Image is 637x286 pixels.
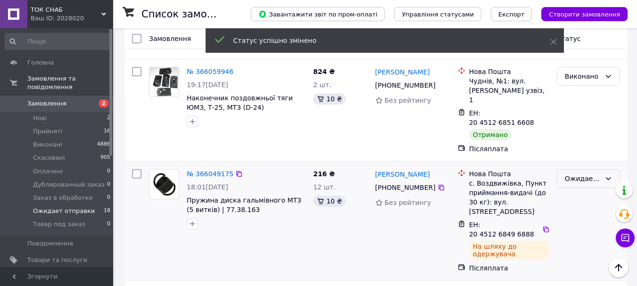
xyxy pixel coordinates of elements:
[107,167,110,176] span: 0
[469,241,549,260] div: На шляху до одержувача
[402,11,474,18] span: Управління статусами
[99,99,108,107] span: 2
[27,58,54,67] span: Головна
[469,144,549,154] div: Післяплата
[107,194,110,202] span: 0
[565,173,601,184] div: Ожидает отправки
[107,114,110,123] span: 2
[616,229,635,247] button: Чат з покупцем
[5,33,111,50] input: Пошук
[385,97,431,104] span: Без рейтингу
[33,220,85,229] span: Товар под заказ
[469,179,549,216] div: с. Воздвижівка, Пункт приймання-видачі (до 30 кг): вул. [STREET_ADDRESS]
[313,196,346,207] div: 10 ₴
[313,183,336,191] span: 12 шт.
[532,10,628,17] a: Створити замовлення
[313,93,346,105] div: 10 ₴
[491,7,532,21] button: Експорт
[97,140,110,149] span: 4886
[498,11,525,18] span: Експорт
[469,67,549,76] div: Нова Пошта
[33,127,62,136] span: Прийняті
[33,180,105,189] span: Дублированный заказ
[33,207,95,215] span: Ожидает отправки
[104,207,110,215] span: 18
[100,154,110,162] span: 905
[313,170,335,178] span: 216 ₴
[27,99,66,108] span: Замовлення
[233,36,527,45] div: Статус успішно змінено
[394,7,481,21] button: Управління статусами
[104,127,110,136] span: 16
[609,258,629,278] button: Наверх
[187,170,233,178] a: № 366049175
[469,129,512,140] div: Отримано
[149,67,179,97] img: Фото товару
[27,74,113,91] span: Замовлення та повідомлення
[375,170,430,179] a: [PERSON_NAME]
[187,68,233,75] a: № 366059946
[107,180,110,189] span: 0
[541,7,628,21] button: Створити замовлення
[557,35,581,42] span: Статус
[375,67,430,77] a: [PERSON_NAME]
[385,199,431,206] span: Без рейтингу
[469,109,534,126] span: ЕН: 20 4512 6851 6608
[469,263,549,273] div: Післяплата
[469,169,549,179] div: Нова Пошта
[149,169,179,199] a: Фото товару
[251,7,385,21] button: Завантажити звіт по пром-оплаті
[33,114,47,123] span: Нові
[549,11,620,18] span: Створити замовлення
[33,167,63,176] span: Оплачені
[187,81,228,89] span: 19:17[DATE]
[31,14,113,23] div: Ваш ID: 2028020
[149,35,191,42] span: Замовлення
[187,94,293,111] a: Наконечник поздовжньої тяги ЮМЗ, Т-25, МТЗ (D-24)
[469,221,534,238] span: ЕН: 20 4512 6849 6888
[187,183,228,191] span: 18:01[DATE]
[313,68,335,75] span: 824 ₴
[375,184,436,191] span: [PHONE_NUMBER]
[31,6,101,14] span: ТОК СНАБ
[27,239,73,248] span: Повідомлення
[141,8,237,20] h1: Список замовлень
[565,71,601,82] div: Виконано
[33,140,62,149] span: Виконані
[27,256,87,264] span: Товари та послуги
[33,154,65,162] span: Скасовані
[187,196,301,213] a: Пружина диска гальмівного МТЗ (5 витків) | 77.38.163
[149,170,179,199] img: Фото товару
[107,220,110,229] span: 0
[313,81,331,89] span: 2 шт.
[469,76,549,105] div: Чуднів, №1: вул. [PERSON_NAME] узвіз, 1
[375,82,436,89] span: [PHONE_NUMBER]
[33,194,93,202] span: Заказ в обработке
[258,10,377,18] span: Завантажити звіт по пром-оплаті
